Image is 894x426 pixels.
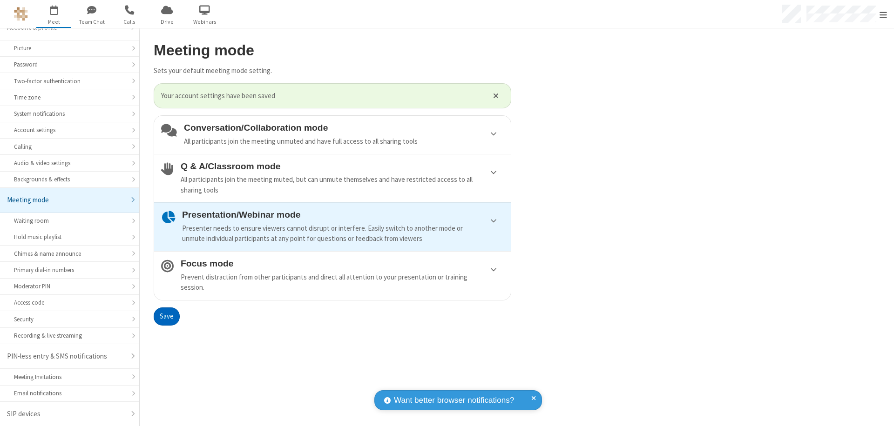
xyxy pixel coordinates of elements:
[14,175,125,184] div: Backgrounds & effects
[14,298,125,307] div: Access code
[14,159,125,167] div: Audio & video settings
[14,266,125,274] div: Primary dial-in numbers
[181,259,504,268] h4: Focus mode
[14,315,125,324] div: Security
[14,282,125,291] div: Moderator PIN
[182,223,504,244] div: Presenter needs to ensure viewers cannot disrupt or interfere. Easily switch to another mode or u...
[14,93,125,102] div: Time zone
[7,195,125,206] div: Meeting mode
[14,109,125,118] div: System notifications
[184,123,504,133] h4: Conversation/Collaboration mode
[7,351,125,362] div: PIN-less entry & SMS notifications
[36,18,71,26] span: Meet
[161,91,481,101] span: Your account settings have been saved
[154,42,511,59] h2: Meeting mode
[181,272,504,293] div: Prevent distraction from other participants and direct all attention to your presentation or trai...
[154,307,180,326] button: Save
[112,18,147,26] span: Calls
[14,7,28,21] img: QA Selenium DO NOT DELETE OR CHANGE
[187,18,222,26] span: Webinars
[184,136,504,147] div: All participants join the meeting unmuted and have full access to all sharing tools
[181,174,504,195] div: All participants join the meeting muted, but can unmute themselves and have restricted access to ...
[14,331,125,340] div: Recording & live streaming
[14,233,125,241] div: Hold music playlist
[394,394,514,406] span: Want better browser notifications?
[154,66,511,76] p: Sets your default meeting mode setting.
[14,373,125,381] div: Meeting Invitations
[871,402,887,419] iframe: Chat
[7,409,125,419] div: SIP devices
[149,18,184,26] span: Drive
[14,126,125,134] div: Account settings
[14,44,125,53] div: Picture
[181,161,504,171] h4: Q & A/Classroom mode
[14,60,125,69] div: Password
[14,77,125,86] div: Two-factor authentication
[14,142,125,151] div: Calling
[14,249,125,258] div: Chimes & name announce
[14,216,125,225] div: Waiting room
[74,18,109,26] span: Team Chat
[488,89,504,103] button: Close alert
[182,210,504,220] h4: Presentation/Webinar mode
[14,389,125,398] div: Email notifications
